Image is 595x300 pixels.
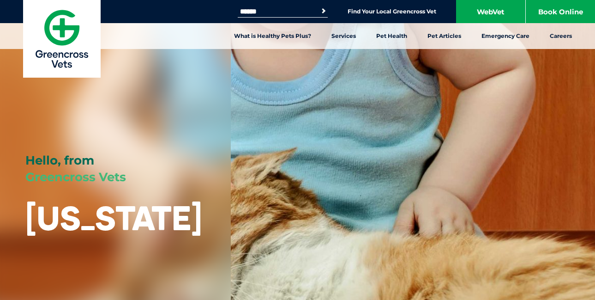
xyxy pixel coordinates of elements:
[25,153,94,168] span: Hello, from
[224,23,321,49] a: What is Healthy Pets Plus?
[321,23,366,49] a: Services
[25,170,126,184] span: Greencross Vets
[366,23,417,49] a: Pet Health
[471,23,540,49] a: Emergency Care
[319,6,328,16] button: Search
[417,23,471,49] a: Pet Articles
[540,23,582,49] a: Careers
[25,200,202,236] h1: [US_STATE]
[348,8,436,15] a: Find Your Local Greencross Vet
